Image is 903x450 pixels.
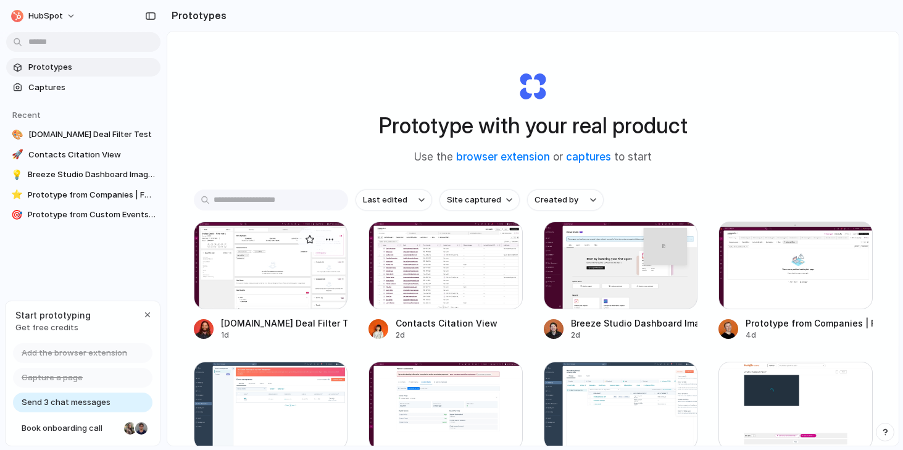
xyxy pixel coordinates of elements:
[6,165,160,184] a: 💡Breeze Studio Dashboard Image Fix
[22,422,119,435] span: Book onboarding call
[718,222,873,341] a: Prototype from Companies | FPL SourcingPrototype from Companies | FPL Sourcing4d
[6,125,160,144] a: 🎨[DOMAIN_NAME] Deal Filter Test
[22,372,83,384] span: Capture a page
[221,317,348,330] div: [DOMAIN_NAME] Deal Filter Test
[28,189,156,201] span: Prototype from Companies | FPL Sourcing
[544,222,698,341] a: Breeze Studio Dashboard Image FixBreeze Studio Dashboard Image Fix2d
[12,110,41,120] span: Recent
[414,149,652,165] span: Use the or to start
[571,317,698,330] div: Breeze Studio Dashboard Image Fix
[363,194,407,206] span: Last edited
[571,330,698,341] div: 2d
[11,209,23,221] div: 🎯
[396,330,497,341] div: 2d
[6,58,160,77] a: Prototypes
[28,169,156,181] span: Breeze Studio Dashboard Image Fix
[535,194,578,206] span: Created by
[527,190,604,210] button: Created by
[28,10,63,22] span: HubSpot
[123,421,138,436] div: Nicole Kubica
[28,81,156,94] span: Captures
[15,322,91,334] span: Get free credits
[28,149,156,161] span: Contacts Citation View
[194,222,348,341] a: Cat.com Deal Filter Test[DOMAIN_NAME] Deal Filter Test1d
[22,396,110,409] span: Send 3 chat messages
[28,61,156,73] span: Prototypes
[746,330,873,341] div: 4d
[22,347,127,359] span: Add the browser extension
[11,149,23,161] div: 🚀
[746,317,873,330] div: Prototype from Companies | FPL Sourcing
[167,8,227,23] h2: Prototypes
[6,146,160,164] a: 🚀Contacts Citation View
[447,194,501,206] span: Site captured
[134,421,149,436] div: Christian Iacullo
[15,309,91,322] span: Start prototyping
[11,128,23,141] div: 🎨
[368,222,523,341] a: Contacts Citation ViewContacts Citation View2d
[6,186,160,204] a: ⭐Prototype from Companies | FPL Sourcing
[13,419,152,438] a: Book onboarding call
[6,206,160,224] a: 🎯Prototype from Custom Events Management
[379,109,688,142] h1: Prototype with your real product
[6,6,82,26] button: HubSpot
[11,169,23,181] div: 💡
[11,189,23,201] div: ⭐
[6,78,160,97] a: Captures
[439,190,520,210] button: Site captured
[566,151,611,163] a: captures
[28,128,156,141] span: [DOMAIN_NAME] Deal Filter Test
[396,317,497,330] div: Contacts Citation View
[28,209,156,221] span: Prototype from Custom Events Management
[456,151,550,163] a: browser extension
[221,330,348,341] div: 1d
[356,190,432,210] button: Last edited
